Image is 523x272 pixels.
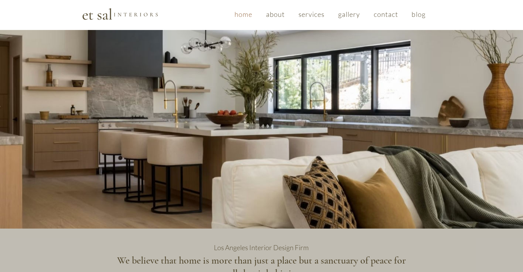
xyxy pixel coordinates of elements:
span: contact [374,10,398,18]
a: gallery [333,7,366,22]
a: home [229,7,258,22]
a: contact [368,7,404,22]
nav: Site [229,7,431,22]
span: services [299,10,325,18]
span: Los Angeles Interior Design Firm [214,243,309,252]
img: Et Sal Logo [82,7,158,20]
a: services [293,7,330,22]
span: blog [412,10,425,18]
span: gallery [338,10,360,18]
span: about [266,10,285,18]
span: home [234,10,252,18]
a: blog [406,7,431,22]
a: about [260,7,290,22]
